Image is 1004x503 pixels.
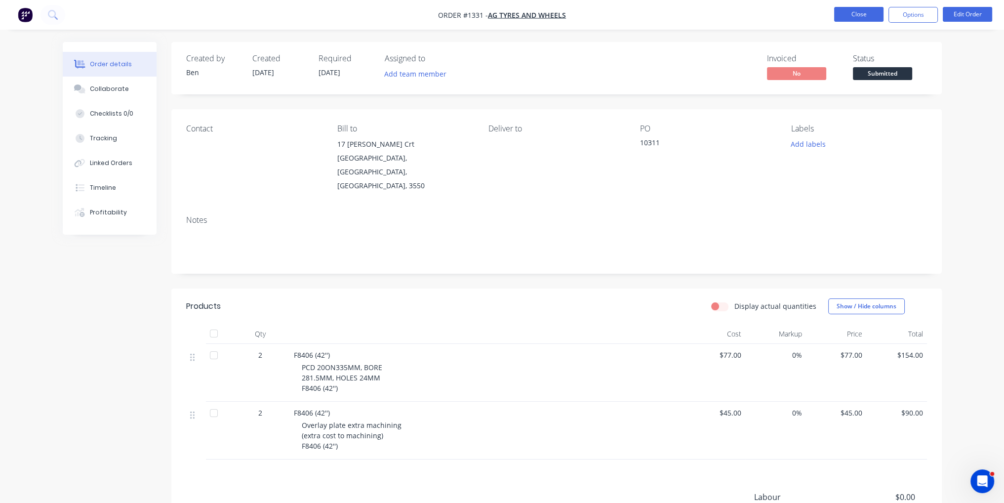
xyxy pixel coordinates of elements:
[63,175,157,200] button: Timeline
[337,137,473,193] div: 17 [PERSON_NAME] Crt[GEOGRAPHIC_DATA], [GEOGRAPHIC_DATA], [GEOGRAPHIC_DATA], 3550
[810,350,863,360] span: $77.00
[302,363,382,393] span: PCD 20ON335MM, BORE 281.5MM, HOLES 24MM F8406 (42'')
[252,68,274,77] span: [DATE]
[63,151,157,175] button: Linked Orders
[640,137,763,151] div: 10311
[853,67,912,82] button: Submitted
[90,109,133,118] div: Checklists 0/0
[63,126,157,151] button: Tracking
[337,137,473,151] div: 17 [PERSON_NAME] Crt
[258,408,262,418] span: 2
[870,350,923,360] span: $154.00
[806,324,867,344] div: Price
[828,298,905,314] button: Show / Hide columns
[834,7,884,22] button: Close
[689,408,742,418] span: $45.00
[786,137,831,151] button: Add labels
[186,54,241,63] div: Created by
[90,183,116,192] div: Timeline
[18,7,33,22] img: Factory
[488,10,566,20] a: AG Tyres and Wheels
[90,208,127,217] div: Profitability
[294,350,330,360] span: F8406 (42'')
[870,408,923,418] span: $90.00
[63,77,157,101] button: Collaborate
[379,67,451,81] button: Add team member
[337,151,473,193] div: [GEOGRAPHIC_DATA], [GEOGRAPHIC_DATA], [GEOGRAPHIC_DATA], 3550
[63,101,157,126] button: Checklists 0/0
[943,7,992,22] button: Edit Order
[842,491,915,503] span: $0.00
[186,300,221,312] div: Products
[689,350,742,360] span: $77.00
[791,124,926,133] div: Labels
[90,60,132,69] div: Order details
[810,408,863,418] span: $45.00
[970,469,994,493] iframe: Intercom live chat
[749,408,802,418] span: 0%
[90,84,129,93] div: Collaborate
[745,324,806,344] div: Markup
[186,215,927,225] div: Notes
[337,124,473,133] div: Bill to
[294,408,330,418] span: F8406 (42'')
[319,68,340,77] span: [DATE]
[767,67,826,80] span: No
[258,350,262,360] span: 2
[90,159,132,168] div: Linked Orders
[853,54,927,63] div: Status
[302,420,402,451] span: Overlay plate extra machining (extra cost to machining) F8406 (42'')
[90,134,117,143] div: Tracking
[866,324,927,344] div: Total
[186,67,241,78] div: Ben
[853,67,912,80] span: Submitted
[63,200,157,225] button: Profitability
[734,301,816,311] label: Display actual quantities
[749,350,802,360] span: 0%
[767,54,841,63] div: Invoiced
[63,52,157,77] button: Order details
[685,324,746,344] div: Cost
[438,10,488,20] span: Order #1331 -
[319,54,373,63] div: Required
[231,324,290,344] div: Qty
[186,124,321,133] div: Contact
[385,67,452,81] button: Add team member
[385,54,483,63] div: Assigned to
[640,124,775,133] div: PO
[754,491,842,503] span: Labour
[888,7,938,23] button: Options
[488,124,624,133] div: Deliver to
[252,54,307,63] div: Created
